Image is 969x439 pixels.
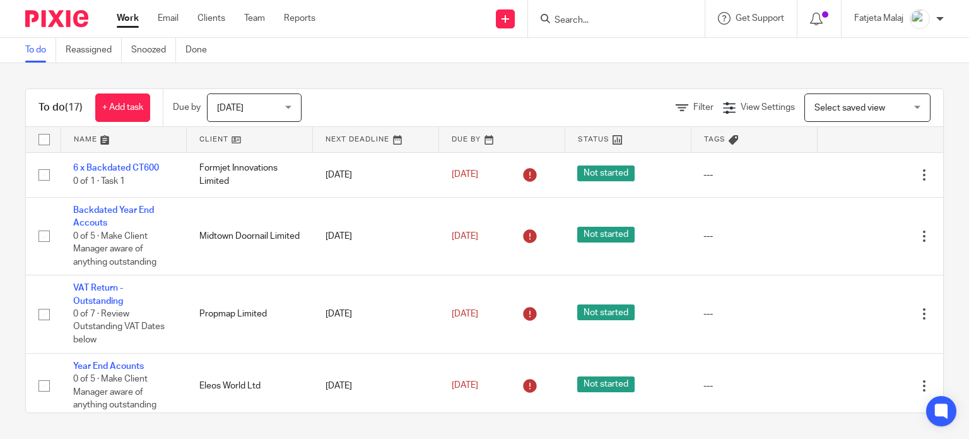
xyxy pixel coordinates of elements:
[244,12,265,25] a: Team
[25,38,56,63] a: To do
[736,14,784,23] span: Get Support
[910,9,930,29] img: MicrosoftTeams-image%20(5).png
[577,304,635,320] span: Not started
[73,284,123,305] a: VAT Return - Outstanding
[854,12,903,25] p: Fatjeta Malaj
[703,169,804,181] div: ---
[73,310,165,344] span: 0 of 7 · Review Outstanding VAT Dates below
[703,230,804,243] div: ---
[73,375,156,409] span: 0 of 5 · Make Client Manager aware of anything outstanding
[95,93,150,122] a: + Add task
[73,164,159,172] a: 6 x Backdated CT600
[284,12,315,25] a: Reports
[187,152,313,197] td: Formjet Innovations Limited
[452,310,478,318] span: [DATE]
[814,104,885,112] span: Select saved view
[197,12,225,25] a: Clients
[313,152,439,197] td: [DATE]
[73,232,156,267] span: 0 of 5 · Make Client Manager aware of anything outstanding
[65,102,83,112] span: (17)
[73,362,144,371] a: Year End Acounts
[173,101,201,114] p: Due by
[25,10,88,27] img: Pixie
[452,171,478,179] span: [DATE]
[703,308,804,320] div: ---
[158,12,179,25] a: Email
[452,381,478,390] span: [DATE]
[693,103,714,112] span: Filter
[117,12,139,25] a: Work
[187,353,313,418] td: Eleos World Ltd
[577,165,635,181] span: Not started
[187,197,313,275] td: Midtown Doornail Limited
[131,38,176,63] a: Snoozed
[452,232,478,241] span: [DATE]
[741,103,795,112] span: View Settings
[66,38,122,63] a: Reassigned
[313,197,439,275] td: [DATE]
[577,376,635,392] span: Not started
[38,101,83,114] h1: To do
[185,38,216,63] a: Done
[313,275,439,353] td: [DATE]
[73,177,125,186] span: 0 of 1 · Task 1
[187,275,313,353] td: Propmap Limited
[313,353,439,418] td: [DATE]
[553,15,667,27] input: Search
[703,380,804,392] div: ---
[217,104,244,112] span: [DATE]
[704,136,725,143] span: Tags
[73,206,154,227] a: Backdated Year End Accouts
[577,227,635,243] span: Not started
